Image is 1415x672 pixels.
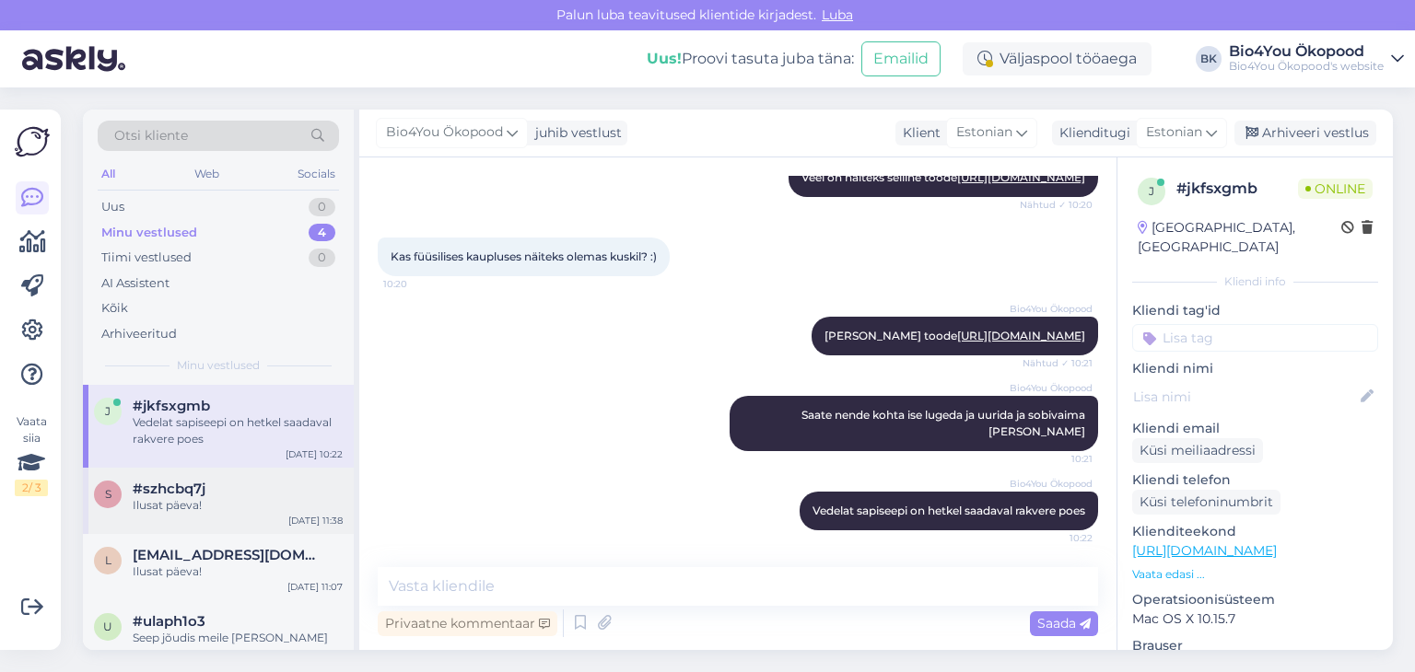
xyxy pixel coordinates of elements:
[105,487,111,501] span: s
[1023,452,1093,466] span: 10:21
[1229,44,1404,74] a: Bio4You ÖkopoodBio4You Ökopood's website
[294,162,339,186] div: Socials
[114,126,188,145] span: Otsi kliente
[133,563,343,580] div: Ilusat päeva!
[133,414,343,447] div: Vedelat sapiseepi on hetkel saadaval rakvere poes
[824,329,1085,342] span: [PERSON_NAME] toode
[1010,477,1093,491] span: Bio4You Ökopood
[895,123,941,143] div: Klient
[816,6,859,23] span: Luba
[647,48,854,70] div: Proovi tasuta juba täna:
[133,630,343,663] div: Seep jõudis meile [PERSON_NAME] on juba e-poest saadav kuid Foorumi keskuse poodi jõuab see [PERS...
[101,224,197,242] div: Minu vestlused
[1132,273,1378,290] div: Kliendi info
[1132,438,1263,463] div: Küsi meiliaadressi
[956,122,1012,143] span: Estonian
[309,224,335,242] div: 4
[286,447,343,461] div: [DATE] 10:22
[1234,121,1376,145] div: Arhiveeri vestlus
[15,124,50,159] img: Askly Logo
[1132,324,1378,352] input: Lisa tag
[1132,609,1378,629] p: Mac OS X 10.15.7
[101,325,177,343] div: Arhiveeritud
[1010,302,1093,316] span: Bio4You Ökopood
[383,277,452,291] span: 10:20
[963,42,1152,75] div: Väljaspool tööaega
[1146,122,1202,143] span: Estonian
[98,162,119,186] div: All
[133,613,205,630] span: #ulaph1o3
[1037,615,1091,631] span: Saada
[1132,636,1378,655] p: Brauser
[105,553,111,567] span: l
[101,198,124,216] div: Uus
[101,249,192,267] div: Tiimi vestlused
[105,404,111,418] span: j
[813,504,1085,517] span: Vedelat sapiseepi on hetkel saadaval rakvere poes
[191,162,223,186] div: Web
[1196,46,1222,72] div: BK
[1132,470,1378,490] p: Kliendi telefon
[1023,531,1093,545] span: 10:22
[386,122,503,143] span: Bio4You Ökopood
[1132,359,1378,378] p: Kliendi nimi
[1133,387,1357,407] input: Lisa nimi
[101,274,170,293] div: AI Assistent
[801,170,1085,184] span: Veel on näiteks selline toode
[1176,178,1298,200] div: # jkfsxgmb
[1132,590,1378,609] p: Operatsioonisüsteem
[133,497,343,514] div: Ilusat päeva!
[647,50,682,67] b: Uus!
[861,41,941,76] button: Emailid
[801,408,1088,438] span: Saate nende kohta ise lugeda ja uurida ja sobivaima [PERSON_NAME]
[177,357,260,374] span: Minu vestlused
[133,481,205,497] span: #szhcbq7j
[391,249,657,263] span: Kas füüsilises kaupluses näiteks olemas kuskil? :)
[1010,381,1093,395] span: Bio4You Ökopood
[1149,184,1154,198] span: j
[1132,419,1378,438] p: Kliendi email
[1132,301,1378,320] p: Kliendi tag'id
[1229,59,1384,74] div: Bio4You Ökopood's website
[15,413,48,496] div: Vaata siia
[957,329,1085,342] a: [URL][DOMAIN_NAME]
[528,123,622,143] div: juhib vestlust
[103,620,112,633] span: u
[288,514,343,527] div: [DATE] 11:38
[1229,44,1384,59] div: Bio4You Ökopood
[1023,356,1093,370] span: Nähtud ✓ 10:21
[1020,198,1093,212] span: Nähtud ✓ 10:20
[1132,490,1281,515] div: Küsi telefoninumbrit
[309,198,335,216] div: 0
[1132,522,1378,541] p: Klienditeekond
[101,299,128,318] div: Kõik
[133,398,210,414] span: #jkfsxgmb
[1298,179,1373,199] span: Online
[1132,542,1277,559] a: [URL][DOMAIN_NAME]
[133,547,324,563] span: liiviaz@gmail.com
[1052,123,1130,143] div: Klienditugi
[957,170,1085,184] a: [URL][DOMAIN_NAME]
[287,580,343,594] div: [DATE] 11:07
[1132,566,1378,583] p: Vaata edasi ...
[309,249,335,267] div: 0
[378,611,557,636] div: Privaatne kommentaar
[1138,218,1341,257] div: [GEOGRAPHIC_DATA], [GEOGRAPHIC_DATA]
[15,480,48,496] div: 2 / 3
